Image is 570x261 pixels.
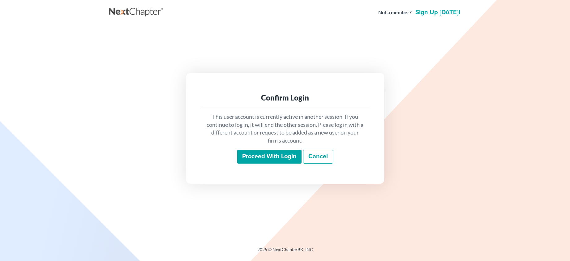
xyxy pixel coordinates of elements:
p: This user account is currently active in another session. If you continue to log in, it will end ... [206,113,364,145]
a: Cancel [303,150,333,164]
strong: Not a member? [378,9,412,16]
div: Confirm Login [206,93,364,103]
input: Proceed with login [237,150,302,164]
div: 2025 © NextChapterBK, INC [109,246,461,258]
a: Sign up [DATE]! [414,9,461,15]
